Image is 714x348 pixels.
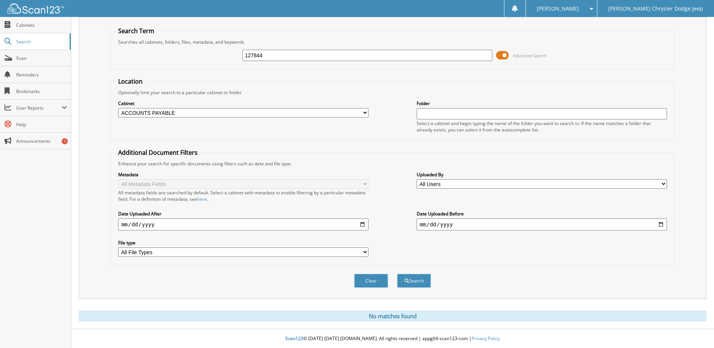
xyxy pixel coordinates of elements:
[114,77,146,85] legend: Location
[16,121,67,128] span: Help
[354,274,388,288] button: Clear
[417,211,667,217] label: Date Uploaded Before
[676,312,714,348] iframe: Chat Widget
[62,138,68,144] div: 7
[114,27,158,35] legend: Search Term
[608,6,703,11] span: [PERSON_NAME] Chrysler Dodge Jeep
[16,55,67,61] span: Scan
[71,330,714,348] div: © [DATE]-[DATE] [DOMAIN_NAME]. All rights reserved | appg04-scan123-com |
[417,120,667,133] div: Select a cabinet and begin typing the name of the folder you want to search in. If the name match...
[8,3,64,14] img: scan123-logo-white.svg
[118,171,368,178] label: Metadata
[79,310,706,322] div: No matches found
[114,89,670,96] div: Optionally limit your search to a particular cabinet or folder
[397,274,431,288] button: Search
[16,72,67,78] span: Reminders
[16,105,62,111] span: User Reports
[417,100,667,107] label: Folder
[472,335,500,342] a: Privacy Policy
[16,88,67,95] span: Bookmarks
[16,138,67,144] span: Announcements
[417,218,667,230] input: end
[197,196,207,202] a: here
[513,53,547,58] span: Advanced Search
[16,38,66,45] span: Search
[114,160,670,167] div: Enhance your search for specific documents using filters such as date and file type.
[118,240,368,246] label: File type
[114,148,201,157] legend: Additional Document Filters
[118,218,368,230] input: start
[114,39,670,45] div: Searches all cabinets, folders, files, metadata, and keywords
[285,335,303,342] span: Scan123
[16,22,67,28] span: Cabinets
[118,100,368,107] label: Cabinet
[417,171,667,178] label: Uploaded By
[118,189,368,202] div: All metadata fields are searched by default. Select a cabinet with metadata to enable filtering b...
[118,211,368,217] label: Date Uploaded After
[537,6,579,11] span: [PERSON_NAME]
